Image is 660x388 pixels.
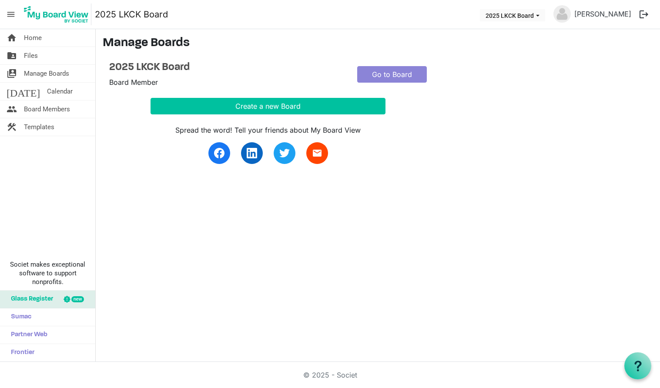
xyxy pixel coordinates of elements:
div: new [71,296,84,302]
img: linkedin.svg [247,148,257,158]
span: Files [24,47,38,64]
a: © 2025 - Societ [303,371,357,379]
span: Societ makes exceptional software to support nonprofits. [4,260,91,286]
span: construction [7,118,17,136]
a: 2025 LKCK Board [95,6,168,23]
img: twitter.svg [279,148,290,158]
span: switch_account [7,65,17,82]
a: Go to Board [357,66,427,83]
span: Board Member [109,78,158,87]
span: Sumac [7,308,31,326]
span: Templates [24,118,54,136]
span: Partner Web [7,326,47,344]
span: [DATE] [7,83,40,100]
a: My Board View Logo [21,3,95,25]
span: folder_shared [7,47,17,64]
button: logout [635,5,653,23]
span: Calendar [47,83,73,100]
span: Home [24,29,42,47]
span: email [312,148,322,158]
a: email [306,142,328,164]
button: 2025 LKCK Board dropdownbutton [480,9,545,21]
a: 2025 LKCK Board [109,61,344,74]
span: Manage Boards [24,65,69,82]
span: Glass Register [7,291,53,308]
img: facebook.svg [214,148,224,158]
h3: Manage Boards [103,36,653,51]
div: Spread the word! Tell your friends about My Board View [151,125,385,135]
a: [PERSON_NAME] [571,5,635,23]
img: no-profile-picture.svg [553,5,571,23]
span: Frontier [7,344,34,361]
span: menu [3,6,19,23]
img: My Board View Logo [21,3,91,25]
span: home [7,29,17,47]
span: people [7,100,17,118]
span: Board Members [24,100,70,118]
button: Create a new Board [151,98,385,114]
